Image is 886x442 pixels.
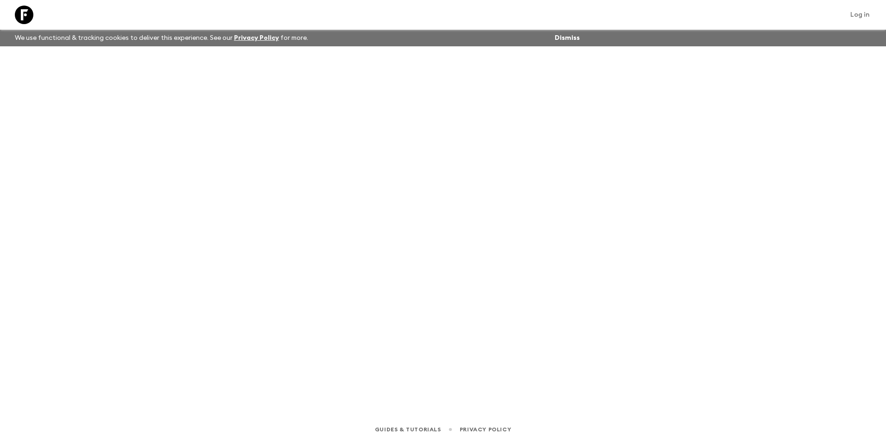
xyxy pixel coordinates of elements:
a: Privacy Policy [460,424,511,435]
p: We use functional & tracking cookies to deliver this experience. See our for more. [11,30,312,46]
button: Dismiss [552,32,582,44]
a: Privacy Policy [234,35,279,41]
a: Guides & Tutorials [375,424,441,435]
a: Log in [845,8,875,21]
